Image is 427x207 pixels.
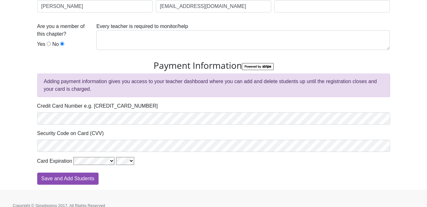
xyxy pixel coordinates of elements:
label: Credit Card Number e.g. [CREDIT_CARD_NUMBER] [37,102,158,110]
h3: Payment Information [37,60,390,71]
label: Yes [37,40,45,48]
div: Every teacher is required to monitor/help [95,23,391,55]
img: StripeBadge-6abf274609356fb1c7d224981e4c13d8e07f95b5cc91948bd4e3604f74a73e6b.png [242,63,274,70]
label: Are you a member of this chapter? [37,23,93,38]
label: Card Expiration [37,157,72,165]
input: Save and Add Students [37,173,99,185]
div: Adding payment information gives you access to your teacher dashboard where you can add and delet... [37,74,390,97]
label: Security Code on Card (CVV) [37,130,104,137]
label: No [52,40,59,48]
